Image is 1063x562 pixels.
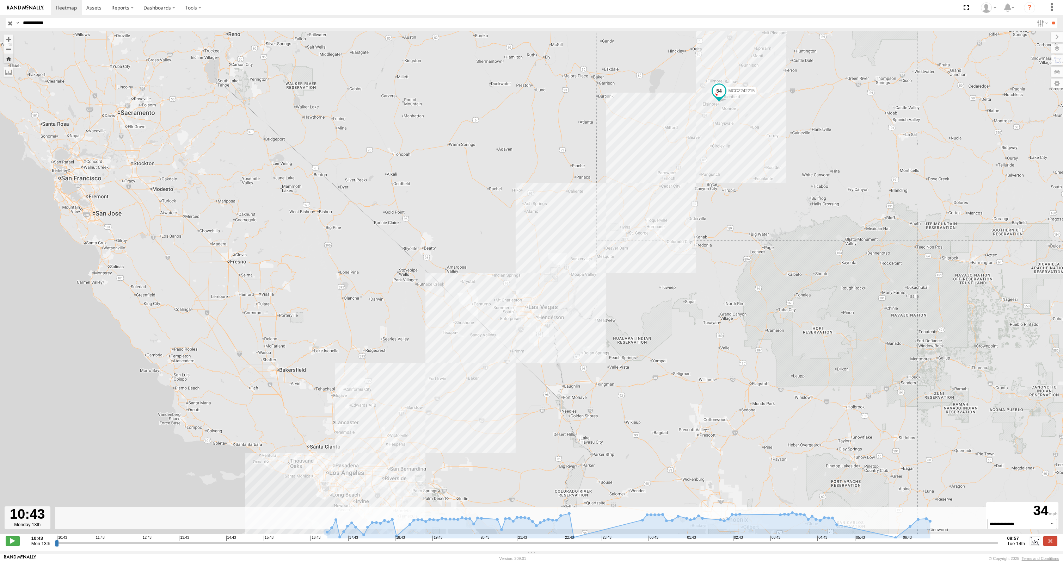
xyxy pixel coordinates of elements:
span: 03:43 [770,536,780,541]
img: rand-logo.svg [7,5,44,10]
span: 17:43 [348,536,358,541]
span: 23:43 [602,536,612,541]
a: Visit our Website [4,555,36,562]
div: © Copyright 2025 - [989,556,1059,561]
label: Search Query [15,18,20,28]
span: 12:43 [142,536,152,541]
div: 34 [987,503,1057,518]
button: Zoom out [4,44,13,54]
span: 05:43 [855,536,865,541]
span: 14:43 [226,536,236,541]
span: 18:43 [395,536,405,541]
span: Mon 13th Oct 2025 [31,541,50,546]
span: 13:43 [179,536,189,541]
span: MCCZ242215 [728,89,755,94]
i: ? [1024,2,1035,13]
label: Search Filter Options [1034,18,1049,28]
span: 10:43 [57,536,67,541]
span: Tue 14th Oct 2025 [1007,541,1025,546]
span: 00:43 [649,536,658,541]
span: 11:43 [95,536,105,541]
span: 20:43 [480,536,490,541]
span: 16:43 [311,536,320,541]
span: 01:43 [686,536,696,541]
a: Terms and Conditions [1022,556,1059,561]
div: Zulema McIntosch [978,2,999,13]
label: Close [1043,536,1057,545]
button: Zoom Home [4,54,13,63]
div: Version: 309.01 [499,556,526,561]
strong: 10:43 [31,536,50,541]
span: 15:43 [264,536,274,541]
strong: 08:57 [1007,536,1025,541]
span: 19:43 [432,536,442,541]
span: 02:43 [733,536,743,541]
label: Play/Stop [6,536,20,545]
label: Map Settings [1051,79,1063,88]
span: 21:43 [517,536,527,541]
button: Zoom in [4,35,13,44]
span: 04:43 [817,536,827,541]
span: 06:43 [902,536,912,541]
label: Measure [4,67,13,77]
span: 22:43 [564,536,574,541]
